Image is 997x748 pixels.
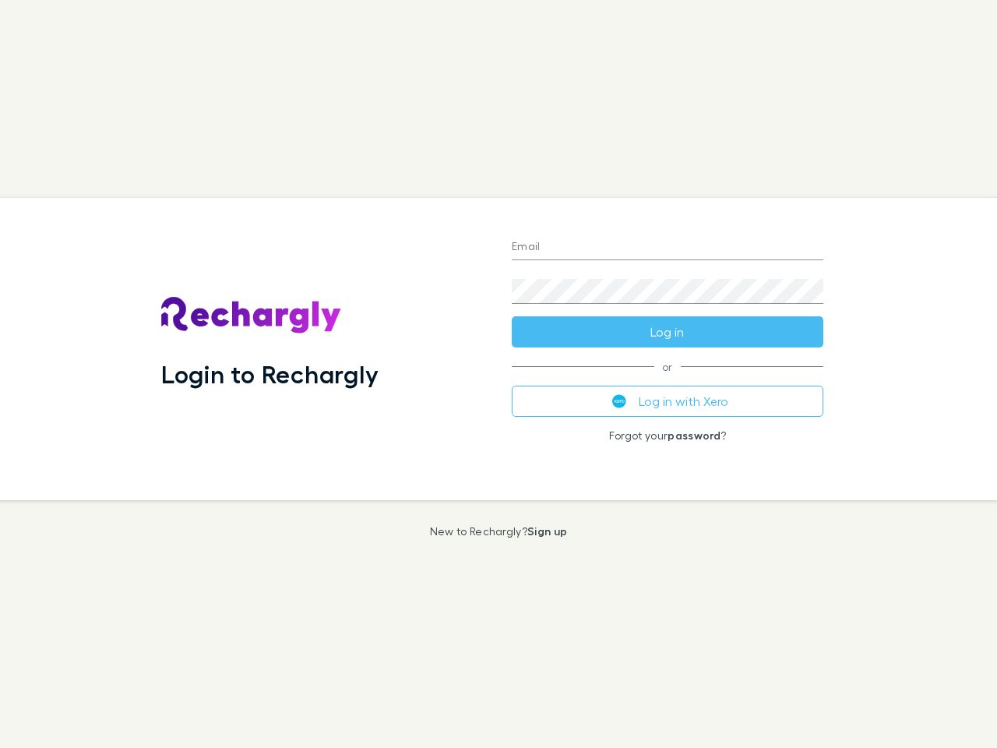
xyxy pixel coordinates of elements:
h1: Login to Rechargly [161,359,379,389]
button: Log in with Xero [512,386,823,417]
p: Forgot your ? [512,429,823,442]
span: or [512,366,823,367]
a: password [668,429,720,442]
img: Xero's logo [612,394,626,408]
button: Log in [512,316,823,348]
img: Rechargly's Logo [161,297,342,334]
a: Sign up [527,524,567,538]
p: New to Rechargly? [430,525,568,538]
